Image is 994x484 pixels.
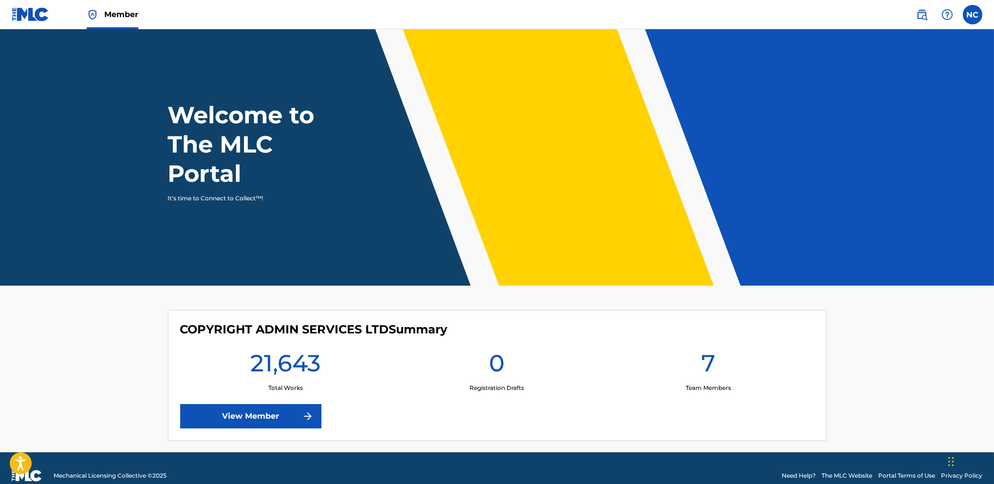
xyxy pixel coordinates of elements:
img: logo [12,470,42,482]
a: Portal Terms of Use [878,471,935,480]
span: Mechanical Licensing Collective © 2025 [54,471,167,480]
a: Need Help? [782,471,816,480]
a: View Member [180,404,321,428]
p: Registration Drafts [469,384,524,392]
div: User Menu [963,5,982,24]
h4: COPYRIGHT ADMIN SERVICES LTD [180,322,448,337]
img: Top Rightsholder [87,9,98,20]
h1: 0 [489,348,505,384]
div: Help [938,5,957,24]
img: MLC Logo [12,7,49,21]
span: Member [104,9,138,20]
iframe: Chat Widget [945,437,994,484]
div: Drag [948,447,954,476]
h1: 7 [701,348,715,384]
a: Privacy Policy [941,471,982,480]
img: f7272a7cc735f4ea7f67.svg [302,410,314,422]
h1: Welcome to The MLC Portal [168,100,350,188]
p: Total Works [268,384,303,392]
a: The MLC Website [822,471,872,480]
h1: 21,643 [250,348,320,384]
img: help [941,9,953,20]
p: Team Members [686,384,731,392]
p: It's time to Connect to Collect™! [168,194,337,203]
img: search [916,9,928,20]
a: Public Search [912,5,932,24]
